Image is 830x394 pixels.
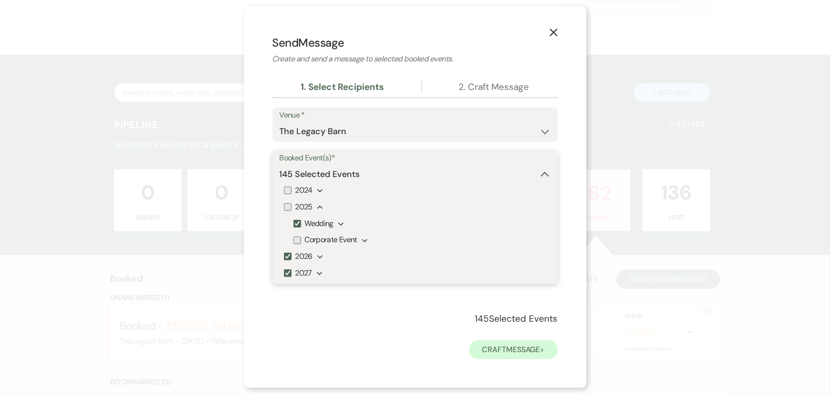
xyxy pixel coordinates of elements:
button: CraftMessage> [469,340,558,359]
input: 2027 [284,269,292,277]
label: 2027 [284,266,312,280]
button: 145 Selected Events [280,165,551,184]
h2: Send Message [273,35,558,51]
label: Venue * [280,108,551,122]
label: Wedding [293,217,334,231]
input: 2026 [284,253,292,260]
input: 2025 [284,203,292,211]
button: 1. Select Recipients [301,81,384,93]
input: Corporate Event [293,236,301,244]
label: 2025 [284,200,312,214]
span: 145 Selected Events [280,168,360,180]
label: Booked Event(s)* [280,151,551,165]
span: 145 Selected Events [475,312,558,326]
span: > [540,345,545,355]
input: 2024 [284,187,292,194]
input: Wedding [293,220,301,227]
h5: Create and send a message to selected booked events. [273,54,558,64]
label: Corporate Event [293,233,357,247]
label: 2024 [284,184,312,197]
label: 2026 [284,250,312,264]
button: 2. Craft Message [459,81,529,93]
